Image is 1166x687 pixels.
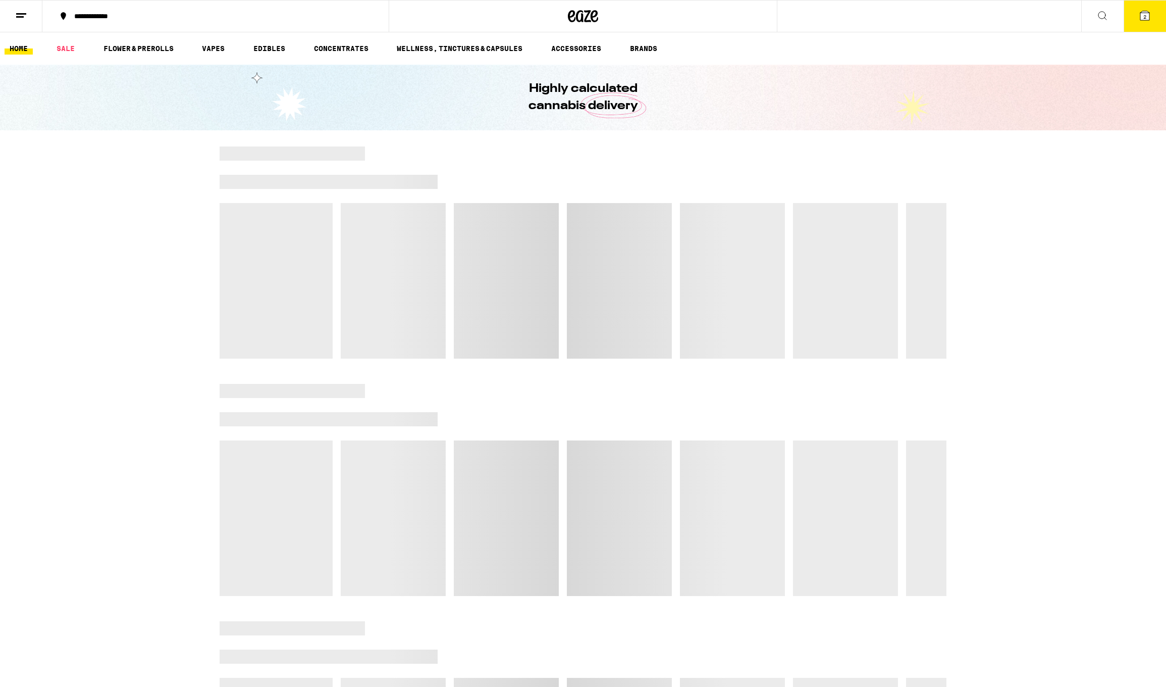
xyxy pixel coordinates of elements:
span: 2 [1143,14,1146,20]
a: FLOWER & PREROLLS [98,42,179,55]
a: WELLNESS, TINCTURES & CAPSULES [392,42,527,55]
button: BRANDS [625,42,662,55]
a: VAPES [197,42,230,55]
a: ACCESSORIES [546,42,606,55]
button: 2 [1124,1,1166,32]
a: EDIBLES [248,42,290,55]
a: SALE [51,42,80,55]
a: HOME [5,42,33,55]
h1: Highly calculated cannabis delivery [500,80,666,115]
a: CONCENTRATES [309,42,374,55]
